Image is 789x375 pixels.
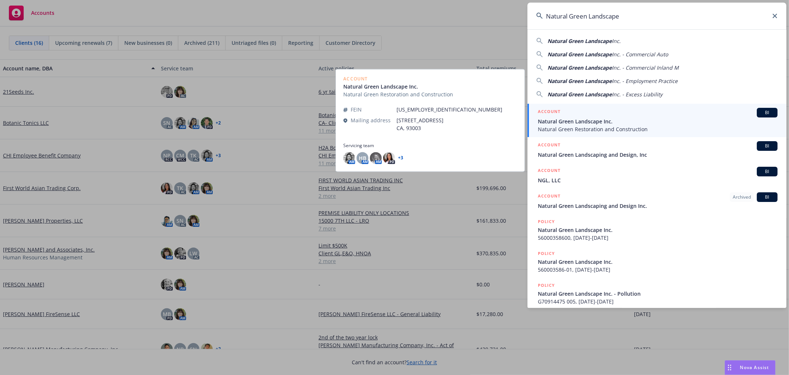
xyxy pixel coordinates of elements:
[547,91,612,98] span: Natural Green Landscape
[740,364,769,371] span: Nova Assist
[538,266,778,273] span: 560003586-01, [DATE]-[DATE]
[538,218,555,225] h5: POLICY
[612,77,678,84] span: Inc. - Employment Practice
[733,194,751,200] span: Archived
[538,282,555,289] h5: POLICY
[527,188,786,214] a: ACCOUNTArchivedBINatural Green Landscaping and Design Inc.
[760,194,775,200] span: BI
[538,108,560,117] h5: ACCOUNT
[760,109,775,116] span: BI
[612,64,679,71] span: Inc. - Commercial Inland M
[527,163,786,188] a: ACCOUNTBINGL, LLC
[538,290,778,298] span: Natural Green Landscape Inc. - Pollution
[538,141,560,150] h5: ACCOUNT
[538,176,778,184] span: NGL, LLC
[538,298,778,305] span: G70914475 005, [DATE]-[DATE]
[538,234,778,242] span: 56000358600, [DATE]-[DATE]
[612,37,621,44] span: Inc.
[725,360,776,375] button: Nova Assist
[725,361,734,375] div: Drag to move
[760,168,775,175] span: BI
[547,77,612,84] span: Natural Green Landscape
[760,143,775,149] span: BI
[538,167,560,176] h5: ACCOUNT
[538,151,778,159] span: Natural Green Landscaping and Design, Inc
[547,37,612,44] span: Natural Green Landscape
[538,226,778,234] span: Natural Green Landscape Inc.
[538,192,560,201] h5: ACCOUNT
[527,246,786,278] a: POLICYNatural Green Landscape Inc.560003586-01, [DATE]-[DATE]
[612,51,668,58] span: Inc. - Commercial Auto
[527,137,786,163] a: ACCOUNTBINatural Green Landscaping and Design, Inc
[538,125,778,133] span: Natural Green Restoration and Construction
[612,91,662,98] span: Inc. - Excess Liability
[547,51,612,58] span: Natural Green Landscape
[538,250,555,257] h5: POLICY
[538,117,778,125] span: Natural Green Landscape Inc.
[538,258,778,266] span: Natural Green Landscape Inc.
[538,202,778,210] span: Natural Green Landscaping and Design Inc.
[527,214,786,246] a: POLICYNatural Green Landscape Inc.56000358600, [DATE]-[DATE]
[527,104,786,137] a: ACCOUNTBINatural Green Landscape Inc.Natural Green Restoration and Construction
[547,64,612,71] span: Natural Green Landscape
[527,3,786,29] input: Search...
[527,278,786,309] a: POLICYNatural Green Landscape Inc. - PollutionG70914475 005, [DATE]-[DATE]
